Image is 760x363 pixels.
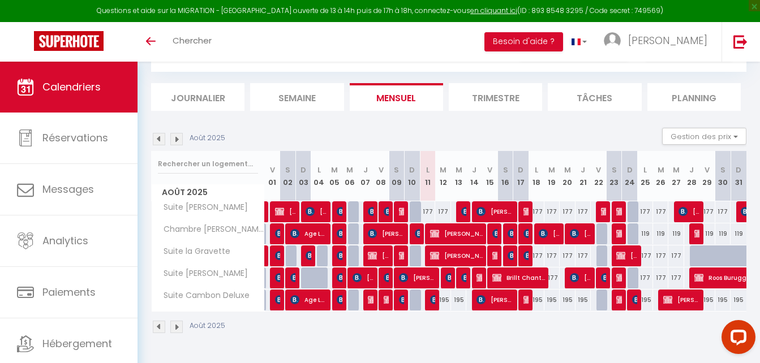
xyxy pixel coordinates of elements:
abbr: J [363,165,368,175]
div: 119 [637,223,652,244]
abbr: D [300,165,306,175]
th: 26 [653,151,668,201]
span: [PERSON_NAME] [445,267,450,288]
span: [PERSON_NAME] Vienne [430,223,483,244]
div: 195 [560,289,575,310]
button: Besoin d'aide ? [484,32,563,51]
abbr: J [472,165,476,175]
th: 12 [435,151,450,201]
th: 09 [389,151,404,201]
div: 177 [420,201,435,222]
span: [PERSON_NAME] [476,201,513,222]
span: [PERSON_NAME] [275,267,280,288]
th: 14 [466,151,482,201]
abbr: D [627,165,633,175]
th: 17 [513,151,529,201]
abbr: V [596,165,601,175]
div: 177 [653,245,668,266]
div: 177 [529,245,544,266]
img: logout [733,34,748,49]
span: Priska Höflich [415,223,420,244]
span: [PERSON_NAME] [616,267,621,288]
th: 02 [280,151,295,201]
iframe: LiveChat chat widget [712,316,760,363]
span: [PERSON_NAME] [523,289,529,310]
div: 177 [529,201,544,222]
div: 177 [576,201,591,222]
abbr: V [705,165,710,175]
th: 25 [637,151,652,201]
th: 21 [576,151,591,201]
th: 05 [327,151,342,201]
span: [PERSON_NAME] [337,289,342,310]
th: 13 [451,151,466,201]
span: Age Leijenaar [290,223,327,244]
abbr: L [535,165,538,175]
span: [PERSON_NAME] [601,201,606,222]
abbr: S [285,165,290,175]
th: 10 [405,151,420,201]
span: [PERSON_NAME] [368,245,389,266]
div: 177 [560,201,575,222]
span: [PERSON_NAME] [337,223,342,244]
abbr: M [548,165,555,175]
li: Planning [647,83,741,111]
span: [PERSON_NAME] [632,289,637,310]
img: Super Booking [34,31,104,51]
div: 195 [576,289,591,310]
span: [PERSON_NAME] [476,289,513,310]
th: 19 [544,151,560,201]
span: [PERSON_NAME] [523,223,529,244]
span: [PERSON_NAME] [694,223,699,244]
th: 20 [560,151,575,201]
abbr: M [564,165,571,175]
span: Maite Couteau [384,201,389,222]
abbr: M [673,165,680,175]
span: [PERSON_NAME] [492,245,497,266]
abbr: S [503,165,508,175]
span: Suite la Gravette [153,245,233,258]
span: Paiements [42,285,96,299]
span: [PERSON_NAME] [353,267,373,288]
span: Messages [42,182,94,196]
span: Suite [PERSON_NAME] [153,201,251,214]
th: 04 [311,151,327,201]
span: [PERSON_NAME] [368,201,373,222]
span: [PERSON_NAME] [523,201,529,222]
span: [PERSON_NAME] [616,223,621,244]
span: Maite Couteau [384,267,389,288]
th: 16 [497,151,513,201]
a: Chercher [164,22,220,62]
span: [PERSON_NAME] [508,223,513,244]
th: 22 [591,151,606,201]
span: [PERSON_NAME] [290,267,295,288]
span: [PERSON_NAME] [384,289,389,310]
th: 18 [529,151,544,201]
span: [PERSON_NAME] [275,223,280,244]
div: 195 [699,289,715,310]
div: 177 [435,201,450,222]
div: 195 [715,289,731,310]
span: [PERSON_NAME] [539,223,560,244]
abbr: M [456,165,462,175]
div: 177 [668,267,684,288]
a: ... [PERSON_NAME] [595,22,722,62]
div: 177 [576,245,591,266]
abbr: M [440,165,446,175]
th: 08 [373,151,389,201]
a: en cliquant ici [470,6,517,15]
span: [PERSON_NAME] [601,267,606,288]
span: Août 2025 [152,184,264,201]
th: 31 [731,151,746,201]
th: 03 [295,151,311,201]
span: Calendriers [42,80,101,94]
span: [PERSON_NAME] [492,223,497,244]
span: Suite [PERSON_NAME] [153,267,251,280]
span: [PERSON_NAME] [368,223,405,244]
span: [PERSON_NAME] [306,245,311,266]
button: Gestion des prix [662,128,746,145]
span: [PERSON_NAME] [523,245,529,266]
th: 07 [358,151,373,201]
span: Chambre [PERSON_NAME] [153,223,267,236]
abbr: S [612,165,617,175]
